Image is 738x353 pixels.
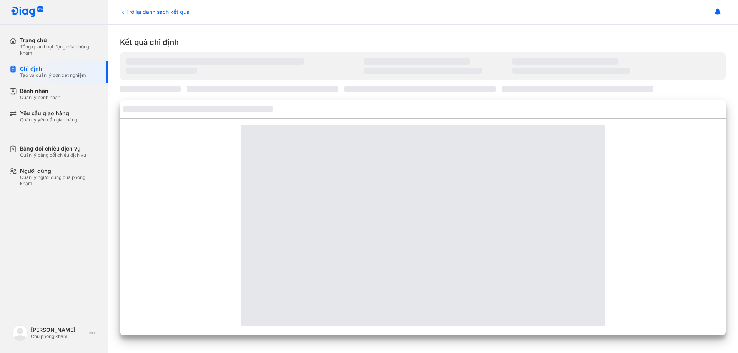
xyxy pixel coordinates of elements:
[20,65,86,72] div: Chỉ định
[20,110,77,117] div: Yêu cầu giao hàng
[20,174,98,187] div: Quản lý người dùng của phòng khám
[20,167,98,174] div: Người dùng
[120,8,189,16] div: Trở lại danh sách kết quả
[20,145,86,152] div: Bảng đối chiếu dịch vụ
[20,88,60,94] div: Bệnh nhân
[20,117,77,123] div: Quản lý yêu cầu giao hàng
[120,37,726,48] div: Kết quả chỉ định
[20,72,86,78] div: Tạo và quản lý đơn xét nghiệm
[20,152,86,158] div: Quản lý bảng đối chiếu dịch vụ
[20,37,98,44] div: Trang chủ
[11,6,44,18] img: logo
[31,326,86,333] div: [PERSON_NAME]
[20,94,60,101] div: Quản lý bệnh nhân
[31,333,86,340] div: Chủ phòng khám
[12,325,28,341] img: logo
[20,44,98,56] div: Tổng quan hoạt động của phòng khám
